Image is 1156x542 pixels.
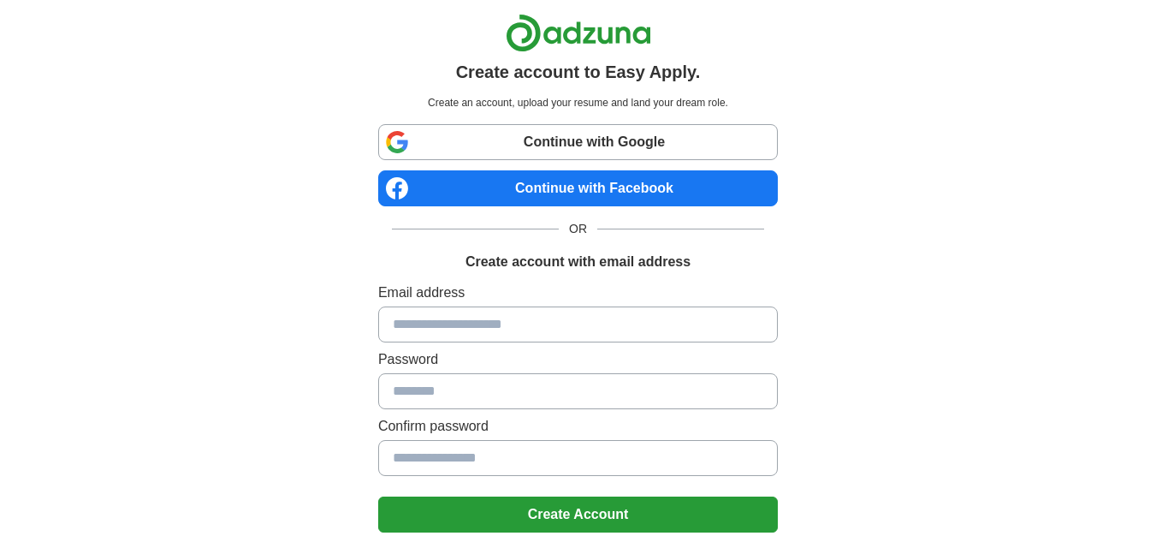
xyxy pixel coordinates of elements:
img: Adzuna logo [506,14,651,52]
label: Email address [378,283,778,303]
h1: Create account to Easy Apply. [456,59,701,85]
h1: Create account with email address [465,252,691,272]
a: Continue with Facebook [378,170,778,206]
a: Continue with Google [378,124,778,160]
p: Create an account, upload your resume and land your dream role. [382,95,774,110]
span: OR [559,220,597,238]
label: Confirm password [378,416,778,437]
label: Password [378,349,778,370]
button: Create Account [378,497,778,533]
